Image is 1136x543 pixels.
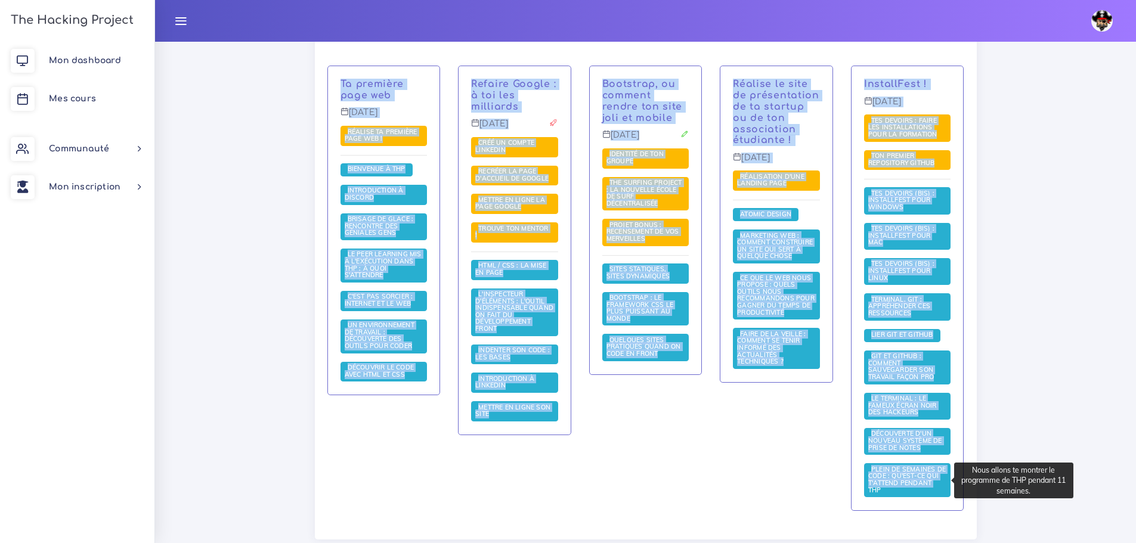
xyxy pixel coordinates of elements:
[606,293,673,322] span: Bootstrap : le framework CSS le plus puissant au monde
[868,190,934,212] a: Tes devoirs (bis) : Installfest pour Windows
[868,225,934,247] a: Tes devoirs (bis) : Installfest pour MAC
[733,153,820,172] p: [DATE]
[475,167,552,182] span: Recréer la page d'accueil de Google
[475,224,549,240] a: Trouve ton mentor !
[1091,10,1113,32] img: avatar
[868,330,936,339] span: Lier Git et Github
[475,196,545,212] a: Mettre en ligne la page Google
[737,172,804,188] span: Réalisation d'une landing page
[606,178,682,207] span: The Surfing Project : la nouvelle école de surf décentralisée
[868,151,938,167] span: Ton premier repository GitHub
[475,290,553,333] a: L'inspecteur d'éléments : l'outil indispensable quand on fait du développement front
[606,265,673,280] span: Sites statiques, sites dynamiques
[341,107,428,126] p: [DATE]
[868,394,937,416] span: Le terminal : le fameux écran noir des hackeurs
[341,79,404,101] a: Ta première page web
[864,79,927,89] a: InstallFest !
[49,182,120,191] span: Mon inscription
[864,97,951,116] p: [DATE]
[345,250,422,280] a: Le Peer learning mis à l'exécution dans THP : à quoi s'attendre
[606,221,679,243] a: PROJET BONUS : recensement de vos merveilles
[737,231,813,260] span: Marketing web : comment construire un site qui sert à quelque chose
[606,150,664,166] a: Identité de ton groupe
[345,215,414,237] a: Brisage de glace : rencontre des géniales gens
[7,14,134,27] h3: The Hacking Project
[606,265,673,281] a: Sites statiques, sites dynamiques
[475,138,534,154] span: Créé un compte LinkedIn
[868,395,937,417] a: Le terminal : le fameux écran noir des hackeurs
[606,336,681,358] span: Quelques sites pratiques quand on code en front
[737,330,806,366] a: Faire de la veille : comment se tenir informé des actualités techniques ?
[868,352,937,381] span: Git et GitHub : comment sauvegarder son travail façon pro
[475,167,552,183] a: Recréer la page d'accueil de Google
[602,130,689,149] p: [DATE]
[345,321,416,350] span: Un environnement de travail : découverte des outils pour coder
[475,375,534,390] a: Introduction à LinkedIn
[606,336,681,358] a: Quelques sites pratiques quand on code en front
[737,173,804,188] a: Réalisation d'une landing page
[345,250,422,279] span: Le Peer learning mis à l'exécution dans THP : à quoi s'attendre
[471,79,556,112] a: Refaire Google : à toi les milliards
[345,364,414,379] a: Découvrir le code avec HTML et CSS
[345,321,416,350] a: Un environnement de travail : découverte des outils pour coder
[345,165,408,173] a: Bienvenue à THP
[345,292,414,308] span: C'est pas sorcier : internet et le web
[868,116,940,138] span: Tes devoirs : faire les installations pour la formation
[868,296,930,318] a: Terminal, Git : appréhender ces ressources
[868,331,936,339] a: Lier Git et Github
[868,352,937,381] a: Git et GitHub : comment sauvegarder son travail façon pro
[737,232,813,261] a: Marketing web : comment construire un site qui sert à quelque chose
[475,261,546,277] span: HTML / CSS : la mise en page
[49,144,109,153] span: Communauté
[345,363,414,378] span: Découvrir le code avec HTML et CSS
[733,79,819,145] a: Réalise le site de présentation de ta startup ou de ton association étudiante !
[868,295,930,317] span: Terminal, Git : appréhender ces ressources
[954,463,1073,498] div: Nous allons te montrer le programme de THP pendant 11 semaines.
[868,259,934,281] span: Tes devoirs (bis) : Installfest pour Linux
[475,290,553,333] span: L'inspecteur d'éléments : l'outil indispensable quand on fait du développement front
[475,196,545,211] span: Mettre en ligne la page Google
[345,187,404,202] a: Introduction à Discord
[868,465,946,494] span: Plein de semaines de code : qu'est-ce qui t'attend pendant THP
[868,152,938,167] a: Ton premier repository GitHub
[606,179,682,208] a: The Surfing Project : la nouvelle école de surf décentralisée
[345,128,417,143] a: Réalise ta première page web !
[475,374,534,390] span: Introduction à LinkedIn
[345,165,408,173] span: Bienvenue à THP
[49,56,121,65] span: Mon dashboard
[345,186,404,201] span: Introduction à Discord
[606,294,673,323] a: Bootstrap : le framework CSS le plus puissant au monde
[868,117,940,139] a: Tes devoirs : faire les installations pour la formation
[868,430,942,452] a: Découverte d'un nouveau système de prise de notes
[345,293,414,308] a: C'est pas sorcier : internet et le web
[471,119,558,138] p: [DATE]
[606,150,664,165] span: Identité de ton groupe
[737,210,794,218] a: Atomic Design
[475,403,550,418] a: Mettre en ligne son site
[475,346,550,361] span: Indenter son code : les bases
[868,429,942,451] span: Découverte d'un nouveau système de prise de notes
[475,139,534,154] a: Créé un compte LinkedIn
[868,466,946,495] a: Plein de semaines de code : qu'est-ce qui t'attend pendant THP
[868,189,934,211] span: Tes devoirs (bis) : Installfest pour Windows
[602,79,683,123] a: Bootstrap, ou comment rendre ton site joli et mobile
[475,262,546,277] a: HTML / CSS : la mise en page
[737,274,815,317] a: Ce que le web nous propose : quels outils nous recommandons pour gagner du temps de productivité
[49,94,96,103] span: Mes cours
[475,346,550,362] a: Indenter son code : les bases
[868,224,934,246] span: Tes devoirs (bis) : Installfest pour MAC
[868,260,934,282] a: Tes devoirs (bis) : Installfest pour Linux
